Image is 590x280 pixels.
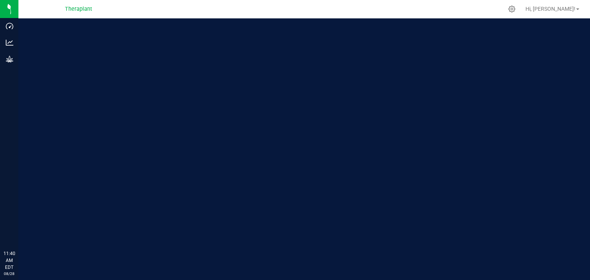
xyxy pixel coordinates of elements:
[6,22,13,30] inline-svg: Dashboard
[525,6,575,12] span: Hi, [PERSON_NAME]!
[6,39,13,46] inline-svg: Analytics
[65,6,92,12] span: Theraplant
[3,250,15,271] p: 11:40 AM EDT
[507,5,517,13] div: Manage settings
[3,271,15,277] p: 08/28
[6,55,13,63] inline-svg: Grow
